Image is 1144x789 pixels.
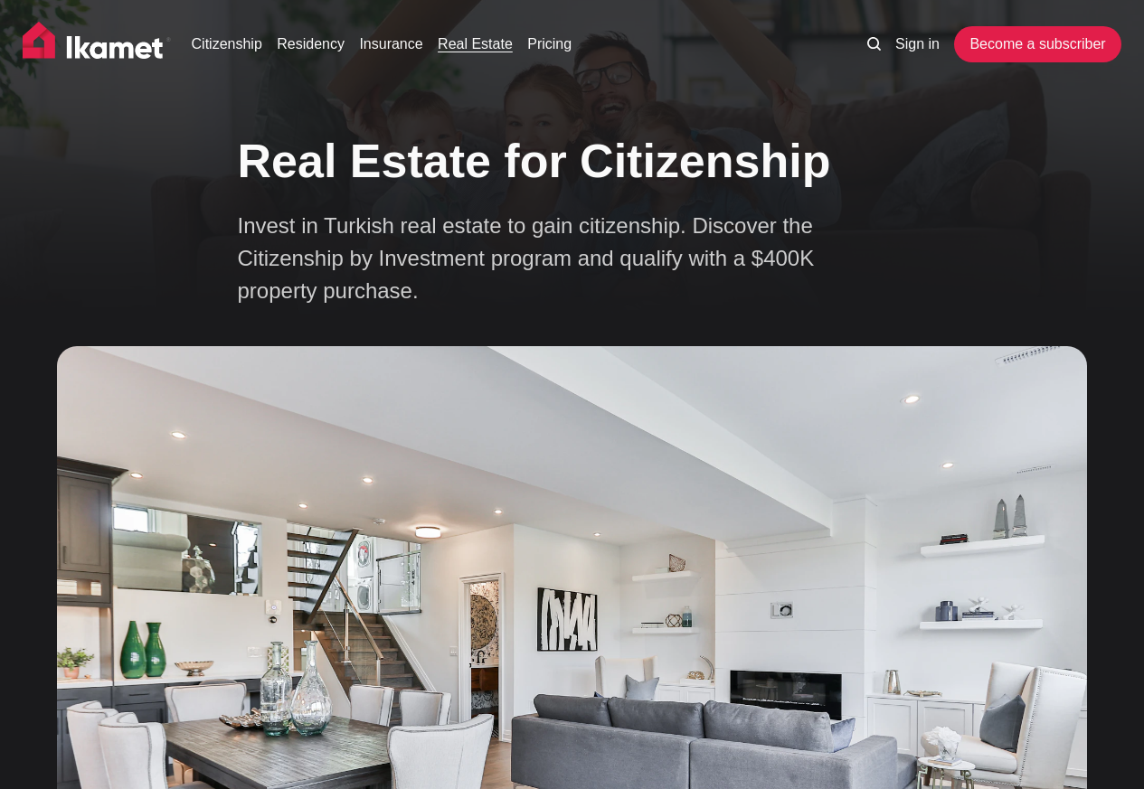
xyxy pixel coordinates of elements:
p: Invest in Turkish real estate to gain citizenship. Discover the Citizenship by Investment program... [238,210,871,307]
h1: Real Estate for Citizenship [238,133,907,189]
a: Pricing [527,33,572,55]
a: Become a subscriber [954,26,1120,62]
a: Insurance [359,33,422,55]
img: Ikamet home [23,22,171,67]
a: Citizenship [192,33,262,55]
a: Real Estate [438,33,513,55]
a: Sign in [895,33,940,55]
a: Residency [277,33,345,55]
